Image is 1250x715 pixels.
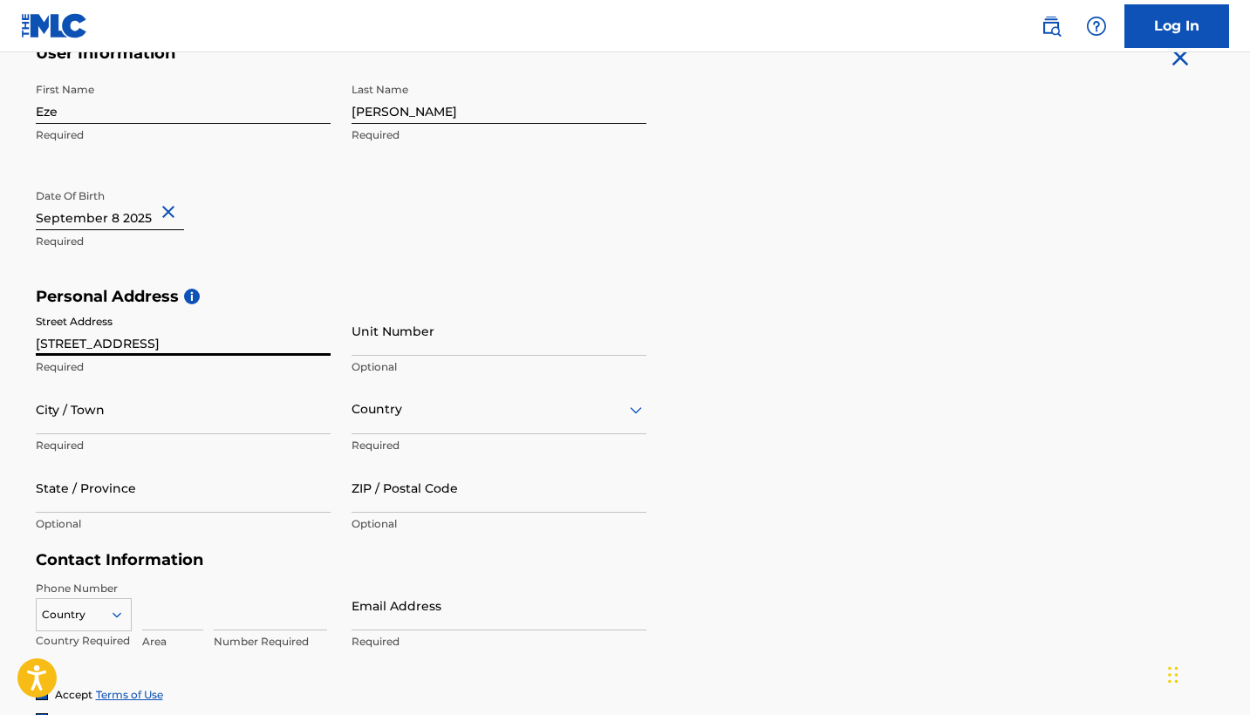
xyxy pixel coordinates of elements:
[96,688,163,701] a: Terms of Use
[158,186,184,239] button: Close
[142,634,203,650] p: Area
[1034,9,1069,44] a: Public Search
[352,438,646,453] p: Required
[1163,631,1250,715] iframe: Chat Widget
[1041,16,1062,37] img: search
[352,359,646,375] p: Optional
[36,633,132,649] p: Country Required
[1168,649,1178,701] div: Drag
[36,550,646,570] h5: Contact Information
[352,516,646,532] p: Optional
[1166,44,1194,71] img: close
[36,516,331,532] p: Optional
[36,44,646,64] h5: User Information
[36,359,331,375] p: Required
[36,127,331,143] p: Required
[352,634,646,650] p: Required
[184,289,200,304] span: i
[214,634,327,650] p: Number Required
[36,438,331,453] p: Required
[1086,16,1107,37] img: help
[1079,9,1114,44] div: Help
[36,287,1215,307] h5: Personal Address
[55,688,92,701] span: Accept
[36,234,331,249] p: Required
[1124,4,1229,48] a: Log In
[21,13,88,38] img: MLC Logo
[352,127,646,143] p: Required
